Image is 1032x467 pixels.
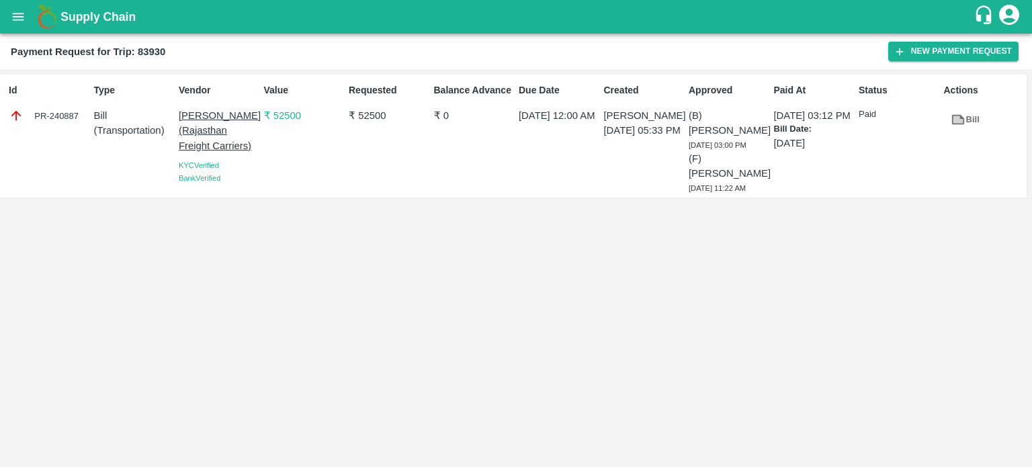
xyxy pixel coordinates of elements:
[974,5,997,29] div: customer-support
[604,108,684,123] p: [PERSON_NAME]
[689,141,746,149] span: [DATE] 03:00 PM
[859,83,939,97] p: Status
[434,108,514,123] p: ₹ 0
[519,108,599,123] p: [DATE] 12:00 AM
[689,184,746,192] span: [DATE] 11:22 AM
[997,3,1021,31] div: account of current user
[689,108,769,138] p: (B) [PERSON_NAME]
[774,123,854,136] p: Bill Date:
[349,83,429,97] p: Requested
[94,83,174,97] p: Type
[264,108,344,123] p: ₹ 52500
[3,1,34,32] button: open drawer
[944,108,987,132] a: Bill
[349,108,429,123] p: ₹ 52500
[179,174,220,182] span: Bank Verified
[774,136,854,151] p: [DATE]
[179,83,259,97] p: Vendor
[519,83,599,97] p: Due Date
[94,123,174,138] p: ( Transportation )
[60,10,136,24] b: Supply Chain
[9,108,89,123] div: PR-240887
[689,151,769,181] p: (F) [PERSON_NAME]
[94,108,174,123] p: Bill
[774,108,854,123] p: [DATE] 03:12 PM
[859,108,939,121] p: Paid
[60,7,974,26] a: Supply Chain
[774,83,854,97] p: Paid At
[34,3,60,30] img: logo
[179,108,259,153] p: [PERSON_NAME] (Rajasthan Freight Carriers)
[604,83,684,97] p: Created
[9,83,89,97] p: Id
[689,83,769,97] p: Approved
[11,46,165,57] b: Payment Request for Trip: 83930
[179,161,219,169] span: KYC Verified
[264,83,344,97] p: Value
[434,83,514,97] p: Balance Advance
[604,123,684,138] p: [DATE] 05:33 PM
[944,83,1024,97] p: Actions
[888,42,1019,61] button: New Payment Request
